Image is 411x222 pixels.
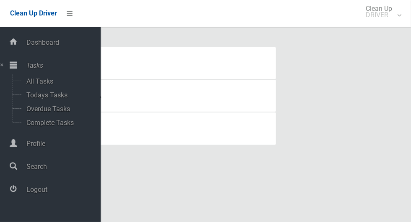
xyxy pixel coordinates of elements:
span: Search [24,163,101,171]
span: Dashboard [24,38,101,46]
span: Complete Tasks [24,119,94,127]
span: All Tasks [24,77,94,85]
span: Overdue Tasks [24,105,94,113]
span: Clean Up Driver [10,9,57,17]
a: Clean Up Driver [10,7,57,20]
span: Tasks [24,61,101,69]
span: Todays Tasks [24,91,94,99]
span: Clean Up [362,5,401,18]
span: Logout [24,186,101,194]
span: Profile [24,140,101,148]
small: DRIVER [366,12,392,18]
